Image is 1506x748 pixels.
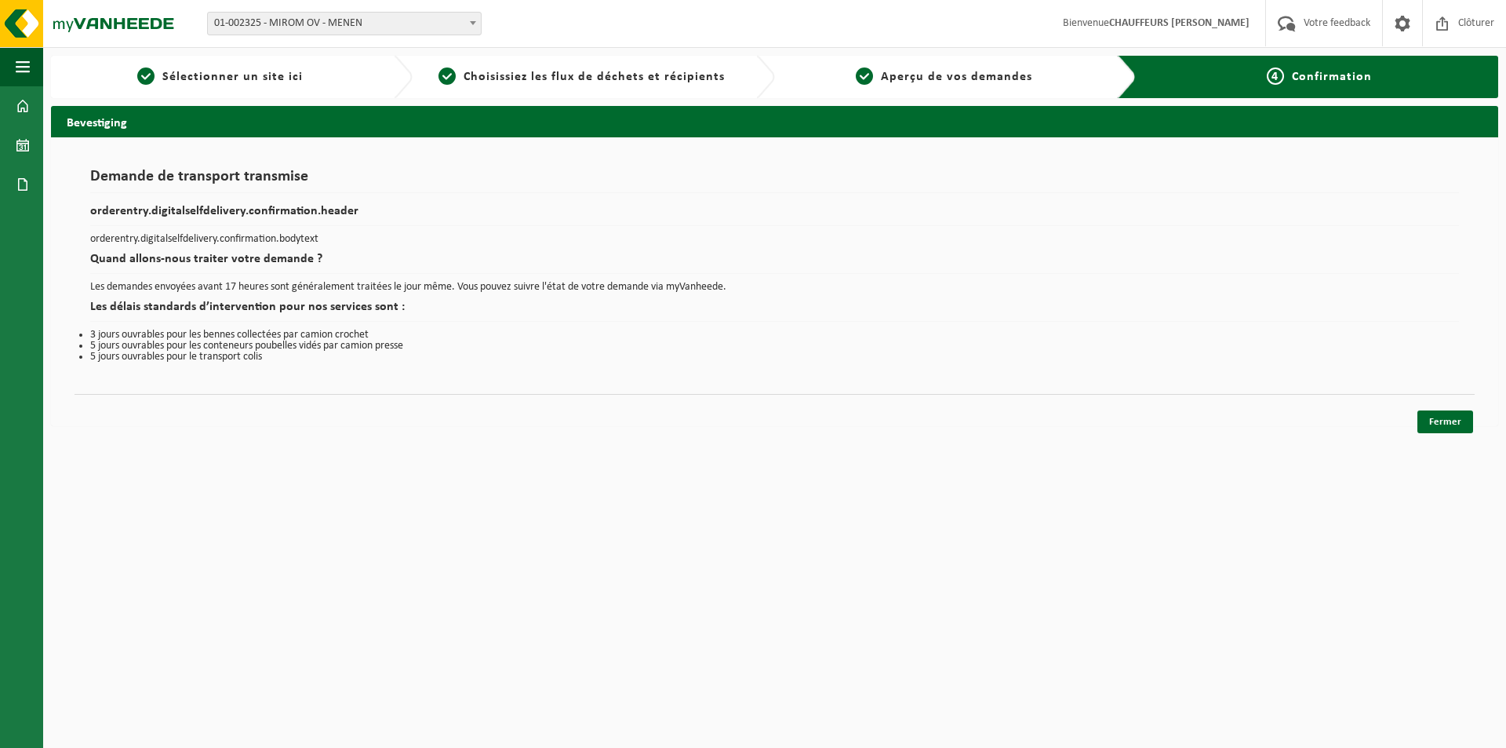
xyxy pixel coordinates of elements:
[90,282,1459,293] p: Les demandes envoyées avant 17 heures sont généralement traitées le jour même. Vous pouvez suivre...
[90,352,1459,363] li: 5 jours ouvrables pour le transport colis
[90,169,1459,193] h1: Demande de transport transmise
[1417,410,1473,433] a: Fermer
[1109,17,1250,29] strong: CHAUFFEURS [PERSON_NAME]
[420,68,743,86] a: 2Choisissiez les flux de déchets et récipients
[59,68,381,86] a: 1Sélectionner un site ici
[881,71,1032,83] span: Aperçu de vos demandes
[1267,68,1284,85] span: 4
[90,253,1459,274] h2: Quand allons-nous traiter votre demande ?
[90,301,1459,322] h2: Les délais standards d’intervention pour nos services sont :
[208,13,481,35] span: 01-002325 - MIROM OV - MENEN
[90,234,1459,245] p: orderentry.digitalselfdelivery.confirmation.bodytext
[51,106,1498,137] h2: Bevestiging
[207,12,482,35] span: 01-002325 - MIROM OV - MENEN
[464,71,725,83] span: Choisissiez les flux de déchets et récipients
[90,330,1459,341] li: 3 jours ouvrables pour les bennes collectées par camion crochet
[783,68,1105,86] a: 3Aperçu de vos demandes
[90,205,1459,226] h2: orderentry.digitalselfdelivery.confirmation.header
[162,71,303,83] span: Sélectionner un site ici
[1292,71,1372,83] span: Confirmation
[137,68,155,85] span: 1
[856,68,873,85] span: 3
[90,341,1459,352] li: 5 jours ouvrables pour les conteneurs poubelles vidés par camion presse
[438,68,456,85] span: 2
